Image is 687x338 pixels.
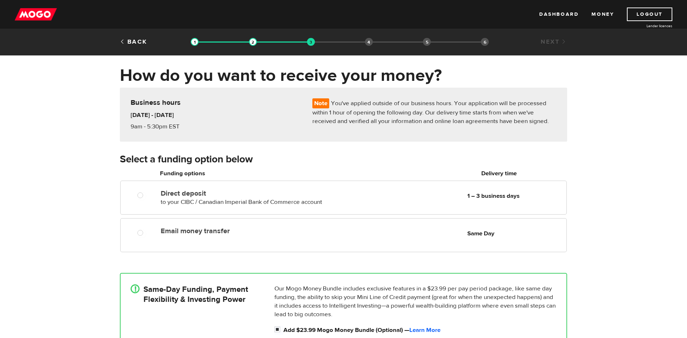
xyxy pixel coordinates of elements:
[161,227,325,235] label: Email money transfer
[120,38,147,46] a: Back
[160,169,325,178] h6: Funding options
[541,38,567,46] a: Next
[591,8,614,21] a: Money
[627,8,672,21] a: Logout
[161,189,325,198] label: Direct deposit
[131,284,140,293] div: !
[433,169,564,178] h6: Delivery time
[283,326,556,334] label: Add $23.99 Mogo Money Bundle (Optional) —
[657,308,687,338] iframe: LiveChat chat widget
[15,8,57,21] img: mogo_logo-11ee424be714fa7cbb0f0f49df9e16ec.png
[312,98,556,126] p: You've applied outside of our business hours. Your application will be processed within 1 hour of...
[467,192,520,200] b: 1 – 3 business days
[467,230,494,237] b: Same Day
[249,38,257,46] img: transparent-188c492fd9eaac0f573672f40bb141c2.gif
[274,284,556,319] p: Our Mogo Money Bundle includes exclusive features in a $23.99 per pay period package, like same d...
[619,23,672,29] a: Lender licences
[161,198,322,206] span: to your CIBC / Canadian Imperial Bank of Commerce account
[539,8,579,21] a: Dashboard
[131,122,211,131] p: 9am - 5:30pm EST
[131,111,211,119] h6: [DATE] - [DATE]
[307,38,315,46] img: transparent-188c492fd9eaac0f573672f40bb141c2.gif
[120,66,567,85] h1: How do you want to receive your money?
[191,38,199,46] img: transparent-188c492fd9eaac0f573672f40bb141c2.gif
[409,326,440,334] a: Learn More
[312,98,329,108] span: Note
[131,98,302,107] h5: Business hours
[143,284,248,304] h4: Same-Day Funding, Payment Flexibility & Investing Power
[274,326,283,335] input: Add $23.99 Mogo Money Bundle (Optional) &mdash; <a id="loan_application_mini_bundle_learn_more" h...
[120,154,567,165] h3: Select a funding option below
